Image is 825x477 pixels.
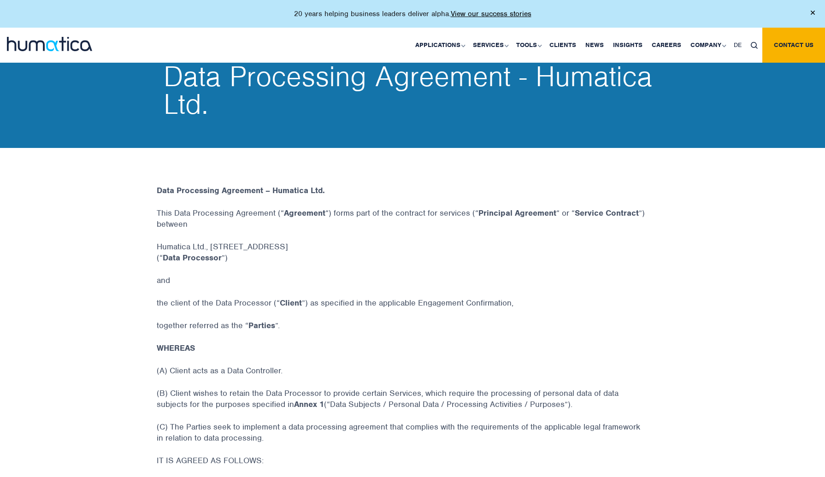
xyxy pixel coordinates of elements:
[686,28,729,63] a: Company
[647,28,686,63] a: Careers
[411,28,468,63] a: Applications
[7,37,92,51] img: logo
[575,208,639,218] strong: Service Contract
[294,9,531,18] p: 20 years helping business leaders deliver alpha.
[164,63,675,118] h2: Data Processing Agreement - Humatica Ltd.
[157,297,668,320] p: the client of the Data Processor (“ ”) as specified in the applicable Engagement Confirmation,
[157,388,668,421] p: (B) Client wishes to retain the Data Processor to provide certain Services, which require the pro...
[157,241,668,275] p: Humatica Ltd., [STREET_ADDRESS] (“ ”)
[512,28,545,63] a: Tools
[157,365,668,388] p: (A) Client acts as a Data Controller.
[280,298,302,308] strong: Client
[294,399,324,409] strong: Annex 1
[284,208,325,218] strong: Agreement
[581,28,608,63] a: News
[478,208,556,218] strong: Principal Agreement
[734,41,742,49] span: DE
[468,28,512,63] a: Services
[608,28,647,63] a: Insights
[248,320,275,330] strong: Parties
[163,253,222,263] strong: Data Processor
[545,28,581,63] a: Clients
[451,9,531,18] a: View our success stories
[157,421,668,455] p: (C) The Parties seek to implement a data processing agreement that complies with the requirements...
[157,343,195,353] strong: WHEREAS
[751,42,758,49] img: search_icon
[762,28,825,63] a: Contact us
[157,185,325,195] strong: Data Processing Agreement – Humatica Ltd.
[157,275,668,297] p: and
[157,320,668,342] p: together referred as the “ ”.
[729,28,746,63] a: DE
[157,207,668,241] p: This Data Processing Agreement (“ “) forms part of the contract for services (“ “ or “ ”) between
